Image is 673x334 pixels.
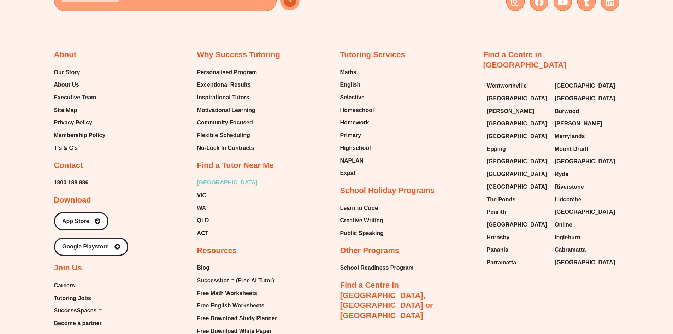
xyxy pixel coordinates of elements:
[555,257,615,268] span: [GEOGRAPHIC_DATA]
[340,156,374,166] a: NAPLAN
[340,117,374,128] a: Homework
[555,106,579,117] span: Burwood
[555,219,572,230] span: Online
[487,219,547,230] span: [GEOGRAPHIC_DATA]
[487,207,548,217] a: Penrith
[54,92,106,103] a: Executive Team
[197,275,274,286] span: Successbot™ (Free AI Tutor)
[487,182,548,192] a: [GEOGRAPHIC_DATA]
[487,144,506,154] span: Epping
[197,263,210,273] span: Blog
[555,131,585,142] span: Merrylands
[340,168,374,178] a: Expat
[54,305,115,316] a: SuccessSpaces™
[487,245,508,255] span: Panania
[197,105,257,116] a: Motivational Learning
[197,215,209,226] span: QLD
[555,207,616,217] a: [GEOGRAPHIC_DATA]
[340,281,433,320] a: Find a Centre in [GEOGRAPHIC_DATA], [GEOGRAPHIC_DATA] or [GEOGRAPHIC_DATA]
[54,143,78,153] span: T’s & C’s
[487,93,548,104] a: [GEOGRAPHIC_DATA]
[555,232,580,243] span: Ingleburn
[340,130,361,141] span: Primary
[54,80,106,90] a: About Us
[487,106,534,117] span: [PERSON_NAME]
[54,80,79,90] span: About Us
[340,215,384,226] a: Creative Writing
[197,300,282,311] a: Free English Worksheets
[197,215,258,226] a: QLD
[487,169,548,180] a: [GEOGRAPHIC_DATA]
[197,228,258,239] a: ACT
[487,156,548,167] a: [GEOGRAPHIC_DATA]
[62,244,109,250] span: Google Playstore
[54,130,106,141] a: Membership Policy
[197,92,257,103] a: Inspirational Tutors
[54,143,106,153] a: T’s & C’s
[555,169,616,180] a: Ryde
[555,169,568,180] span: Ryde
[340,203,378,213] span: Learn to Code
[197,80,257,90] a: Exceptional Results
[54,280,75,291] span: Careers
[555,81,616,91] a: [GEOGRAPHIC_DATA]
[340,80,374,90] a: English
[54,293,91,304] span: Tutoring Jobs
[197,67,257,78] a: Personalised Program
[197,117,257,128] a: Community Focused
[197,190,207,201] span: VIC
[555,156,616,167] a: [GEOGRAPHIC_DATA]
[555,131,616,142] a: Merrylands
[487,232,510,243] span: Hornsby
[54,195,91,205] h2: Download
[487,194,516,205] span: The Ponds
[197,130,257,141] a: Flexible Scheduling
[487,169,547,180] span: [GEOGRAPHIC_DATA]
[197,313,282,324] a: Free Download Study Planner
[340,263,414,273] span: School Readiness Program
[197,263,282,273] a: Blog
[197,275,282,286] a: Successbot™ (Free AI Tutor)
[197,203,206,213] span: WA
[340,246,400,256] h2: Other Programs
[340,228,384,239] a: Public Speaking
[555,106,616,117] a: Burwood
[487,257,548,268] a: Parramatta
[487,257,516,268] span: Parramatta
[54,263,82,273] h2: Join Us
[197,143,257,153] a: No-Lock In Contracts
[555,207,615,217] span: [GEOGRAPHIC_DATA]
[197,246,237,256] h2: Resources
[555,194,616,205] a: Lidcombe
[54,50,77,60] h2: About
[54,293,115,304] a: Tutoring Jobs
[555,182,616,192] a: Riverstone
[54,117,93,128] span: Privacy Policy
[487,93,547,104] span: [GEOGRAPHIC_DATA]
[54,212,108,230] a: App Store
[197,92,249,103] span: Inspirational Tutors
[487,118,547,129] span: [GEOGRAPHIC_DATA]
[197,177,258,188] a: [GEOGRAPHIC_DATA]
[555,93,615,104] span: [GEOGRAPHIC_DATA]
[555,245,616,255] a: Cabramatta
[555,194,582,205] span: Lidcombe
[340,67,374,78] a: Maths
[487,131,547,142] span: [GEOGRAPHIC_DATA]
[54,238,128,256] a: Google Playstore
[340,130,374,141] a: Primary
[62,218,89,224] span: App Store
[340,143,371,153] span: Highschool
[54,305,102,316] span: SuccessSpaces™
[54,67,106,78] a: Our Story
[197,300,265,311] span: Free English Worksheets
[340,92,374,103] a: Selective
[555,182,584,192] span: Riverstone
[54,318,115,329] a: Become a partner
[487,207,506,217] span: Penrith
[487,106,548,117] a: [PERSON_NAME]
[487,144,548,154] a: Epping
[54,105,77,116] span: Site Map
